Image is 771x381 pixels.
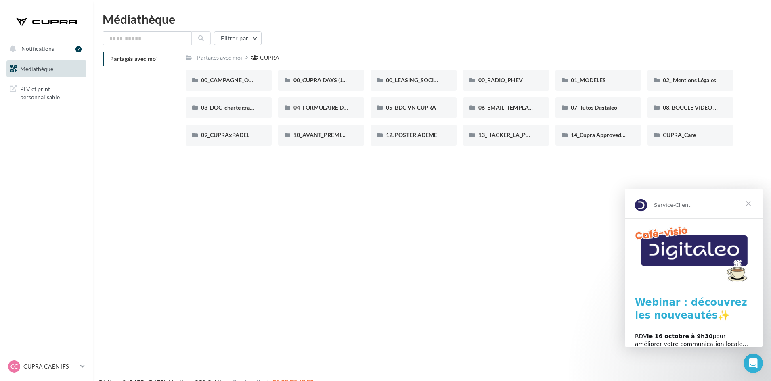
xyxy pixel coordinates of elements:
div: CUPRA [260,54,279,62]
span: Médiathèque [20,65,53,72]
span: Partagés avec moi [110,55,158,62]
div: Partagés avec moi [197,54,242,62]
a: PLV et print personnalisable [5,80,88,104]
iframe: Intercom live chat [744,354,763,373]
span: 03_DOC_charte graphique et GUIDELINES [201,104,307,111]
div: RDV pour améliorer votre communication locale… et attirer plus de clients ! [10,144,128,167]
span: 02_ Mentions Légales [663,77,716,83]
span: 00_LEASING_SOCIAL_ÉLECTRIQUE [386,77,476,83]
span: 04_FORMULAIRE DES DEMANDES CRÉATIVES [293,104,413,111]
span: 00_CUPRA DAYS (JPO) [293,77,352,83]
span: 01_MODELES [571,77,606,83]
span: 14_Cupra Approved_OCCASIONS_GARANTIES [571,131,690,138]
span: CC [10,362,18,371]
span: 05_BDC VN CUPRA [386,104,436,111]
b: le 16 octobre à 9h30 [22,144,88,150]
span: 12. POSTER ADEME [386,131,437,138]
p: CUPRA CAEN IFS [23,362,77,371]
a: CC CUPRA CAEN IFS [6,359,86,374]
button: Notifications 7 [5,40,85,57]
iframe: Intercom live chat message [625,189,763,347]
a: Médiathèque [5,60,88,77]
span: 06_EMAIL_TEMPLATE HTML CUPRA [478,104,572,111]
span: CUPRA_Care [663,131,696,138]
span: 00_RADIO_PHEV [478,77,523,83]
span: 08. BOUCLE VIDEO ECRAN SHOWROOM [663,104,769,111]
div: Médiathèque [103,13,761,25]
span: Notifications [21,45,54,52]
span: 09_CUPRAxPADEL [201,131,249,138]
span: 13_HACKER_LA_PQR [478,131,534,138]
button: Filtrer par [214,31,262,45]
span: 00_CAMPAGNE_OCTOBRE [201,77,270,83]
span: 10_AVANT_PREMIÈRES_CUPRA (VENTES PRIVEES) [293,131,425,138]
span: PLV et print personnalisable [20,83,83,101]
span: 07_Tutos Digitaleo [571,104,617,111]
div: 7 [75,46,82,52]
